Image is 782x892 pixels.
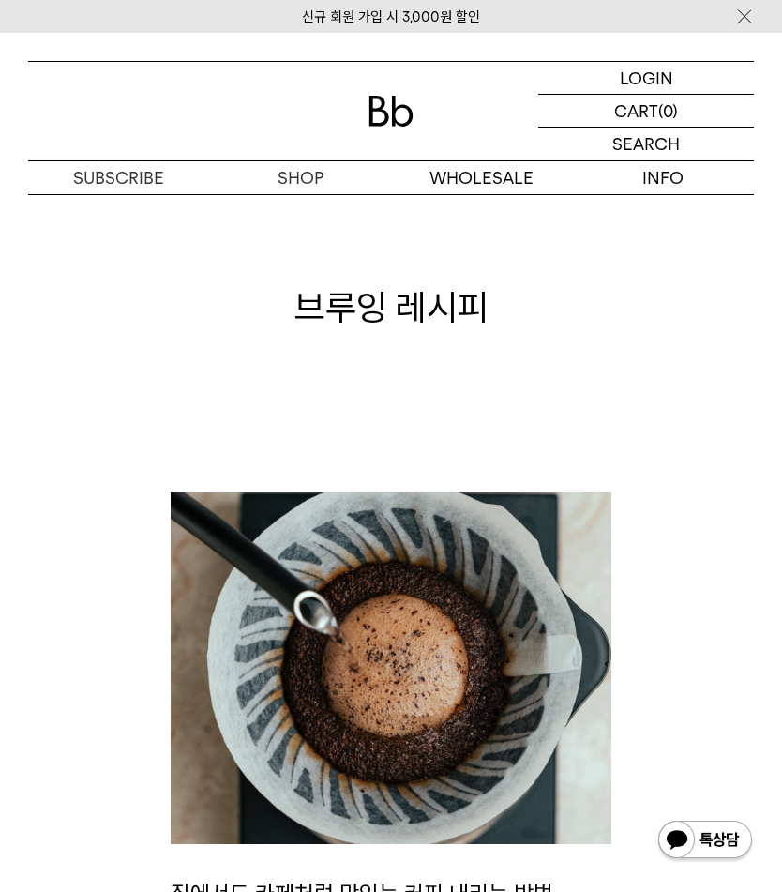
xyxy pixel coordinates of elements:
p: WHOLESALE [391,161,573,194]
a: SHOP [210,161,392,194]
p: INFO [573,161,755,194]
p: (0) [658,95,678,127]
img: 카카오톡 채널 1:1 채팅 버튼 [656,819,754,864]
p: CART [614,95,658,127]
h1: 브루잉 레시피 [28,282,754,332]
img: 로고 [368,96,414,127]
a: LOGIN [538,62,754,95]
a: CART (0) [538,95,754,128]
p: SEARCH [612,128,680,160]
img: 4189a716bed969d963a9df752a490e85_105402.jpg [171,492,610,844]
p: LOGIN [620,62,673,94]
a: 신규 회원 가입 시 3,000원 할인 [302,8,480,25]
a: SUBSCRIBE [28,161,210,194]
